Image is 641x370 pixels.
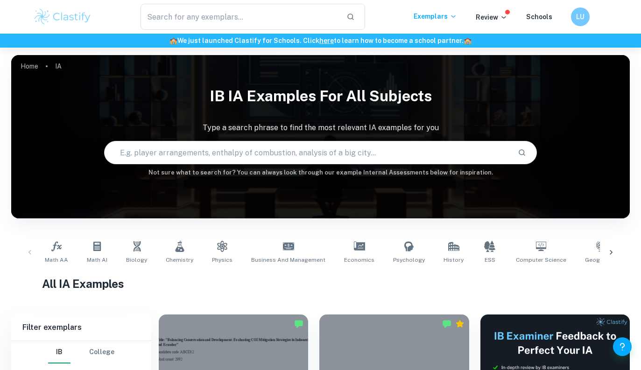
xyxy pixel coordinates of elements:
[89,341,114,363] button: College
[613,337,632,356] button: Help and Feedback
[21,60,38,73] a: Home
[45,256,68,264] span: Math AA
[48,341,114,363] div: Filter type choice
[516,256,566,264] span: Computer Science
[48,341,70,363] button: IB
[11,314,151,341] h6: Filter exemplars
[11,122,630,133] p: Type a search phrase to find the most relevant IA examples for you
[33,7,92,26] img: Clastify logo
[11,81,630,111] h1: IB IA examples for all subjects
[485,256,495,264] span: ESS
[575,12,585,22] h6: LU
[55,61,62,71] p: IA
[169,37,177,44] span: 🏫
[393,256,425,264] span: Psychology
[476,12,507,22] p: Review
[319,37,334,44] a: here
[526,13,552,21] a: Schools
[585,256,615,264] span: Geography
[414,11,457,21] p: Exemplars
[455,319,465,328] div: Premium
[126,256,147,264] span: Biology
[344,256,374,264] span: Economics
[87,256,107,264] span: Math AI
[2,35,639,46] h6: We just launched Clastify for Schools. Click to learn how to become a school partner.
[42,275,599,292] h1: All IA Examples
[444,256,464,264] span: History
[212,256,232,264] span: Physics
[514,145,530,161] button: Search
[166,256,193,264] span: Chemistry
[141,4,339,30] input: Search for any exemplars...
[105,140,511,166] input: E.g. player arrangements, enthalpy of combustion, analysis of a big city...
[571,7,590,26] button: LU
[251,256,325,264] span: Business and Management
[294,319,303,328] img: Marked
[464,37,472,44] span: 🏫
[442,319,451,328] img: Marked
[11,168,630,177] h6: Not sure what to search for? You can always look through our example Internal Assessments below f...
